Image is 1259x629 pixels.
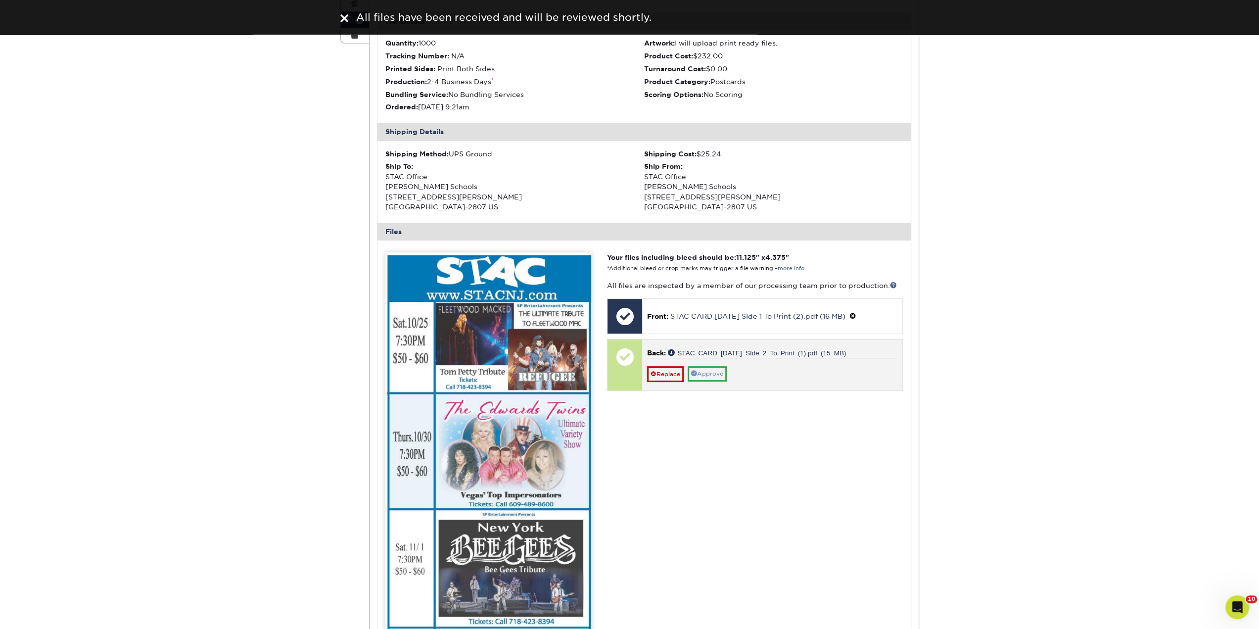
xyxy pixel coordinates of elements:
a: more info [778,265,804,272]
div: Files [377,223,911,241]
span: 10 [1246,595,1257,603]
strong: Scoring Options: [644,91,703,98]
div: STAC Office [PERSON_NAME] Schools [STREET_ADDRESS][PERSON_NAME] [GEOGRAPHIC_DATA]-2807 US [644,161,903,212]
li: Postcards [644,77,903,87]
strong: Printed Sides: [385,65,435,73]
strong: Product Cost: [644,52,693,60]
strong: Shipping Cost: [644,150,697,158]
li: No Bundling Services [385,90,644,99]
strong: Artwork: [644,39,675,47]
p: All files are inspected by a member of our processing team prior to production. [607,281,902,290]
li: No Scoring [644,90,903,99]
strong: Turnaround Cost: [644,65,706,73]
li: $232.00 [644,51,903,61]
a: Replace [647,366,684,382]
strong: Your files including bleed should be: " x " [607,253,789,261]
a: STAC CARD [DATE] SIde 2 To Print (1).pdf (15 MB) [668,349,846,356]
a: Approve [688,366,727,382]
span: N/A [451,52,465,60]
span: All files have been received and will be reviewed shortly. [356,11,652,23]
strong: Tracking Number: [385,52,449,60]
iframe: Intercom live chat [1225,595,1249,619]
li: [DATE] 9:21am [385,102,644,112]
li: I will upload print ready files. [644,38,903,48]
li: 2-4 Business Days [385,77,644,87]
span: Print Both Sides [437,65,495,73]
span: 11.125 [736,253,756,261]
small: *Additional bleed or crop marks may trigger a file warning – [607,265,804,272]
div: STAC Office [PERSON_NAME] Schools [STREET_ADDRESS][PERSON_NAME] [GEOGRAPHIC_DATA]-2807 US [385,161,644,212]
strong: Ship From: [644,162,683,170]
a: STAC CARD [DATE] SIde 1 To Print (2).pdf (16 MB) [670,312,845,320]
strong: Bundling Service: [385,91,448,98]
div: UPS Ground [385,149,644,159]
li: 1000 [385,38,644,48]
li: $0.00 [644,64,903,74]
img: close [340,14,348,22]
strong: Ordered: [385,103,418,111]
span: Back: [647,349,666,357]
span: Front: [647,312,668,320]
div: $25.24 [644,149,903,159]
div: Shipping Details [377,123,911,141]
strong: Shipping Method: [385,150,449,158]
strong: Ship To: [385,162,413,170]
span: 4.375 [765,253,786,261]
strong: Product Category: [644,78,710,86]
strong: Quantity: [385,39,419,47]
strong: Production: [385,78,427,86]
